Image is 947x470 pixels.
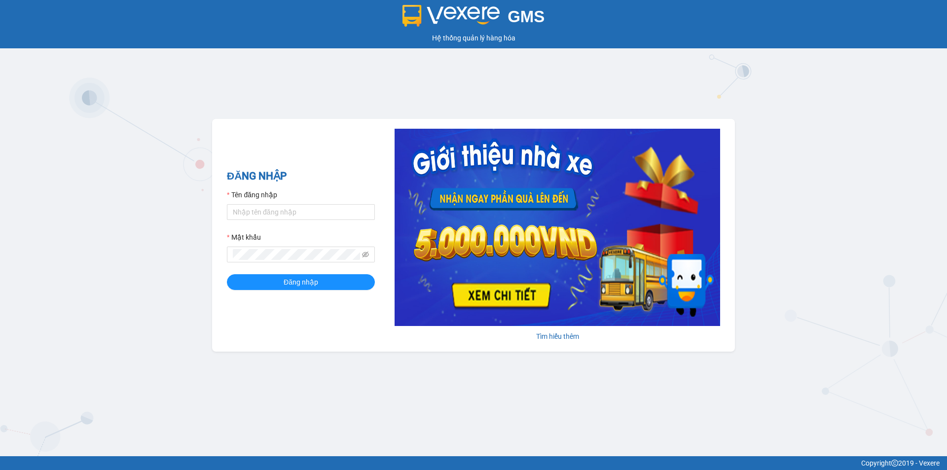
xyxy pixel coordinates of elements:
span: GMS [508,7,545,26]
div: Hệ thống quản lý hàng hóa [2,33,945,43]
input: Tên đăng nhập [227,204,375,220]
a: GMS [402,15,545,23]
div: Tìm hiểu thêm [395,331,720,342]
img: logo 2 [402,5,500,27]
span: copyright [891,460,898,467]
span: Đăng nhập [284,277,318,288]
img: banner-0 [395,129,720,326]
h2: ĐĂNG NHẬP [227,168,375,184]
label: Tên đăng nhập [227,189,277,200]
button: Đăng nhập [227,274,375,290]
div: Copyright 2019 - Vexere [7,458,940,469]
span: eye-invisible [362,251,369,258]
input: Mật khẩu [233,249,360,260]
label: Mật khẩu [227,232,261,243]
